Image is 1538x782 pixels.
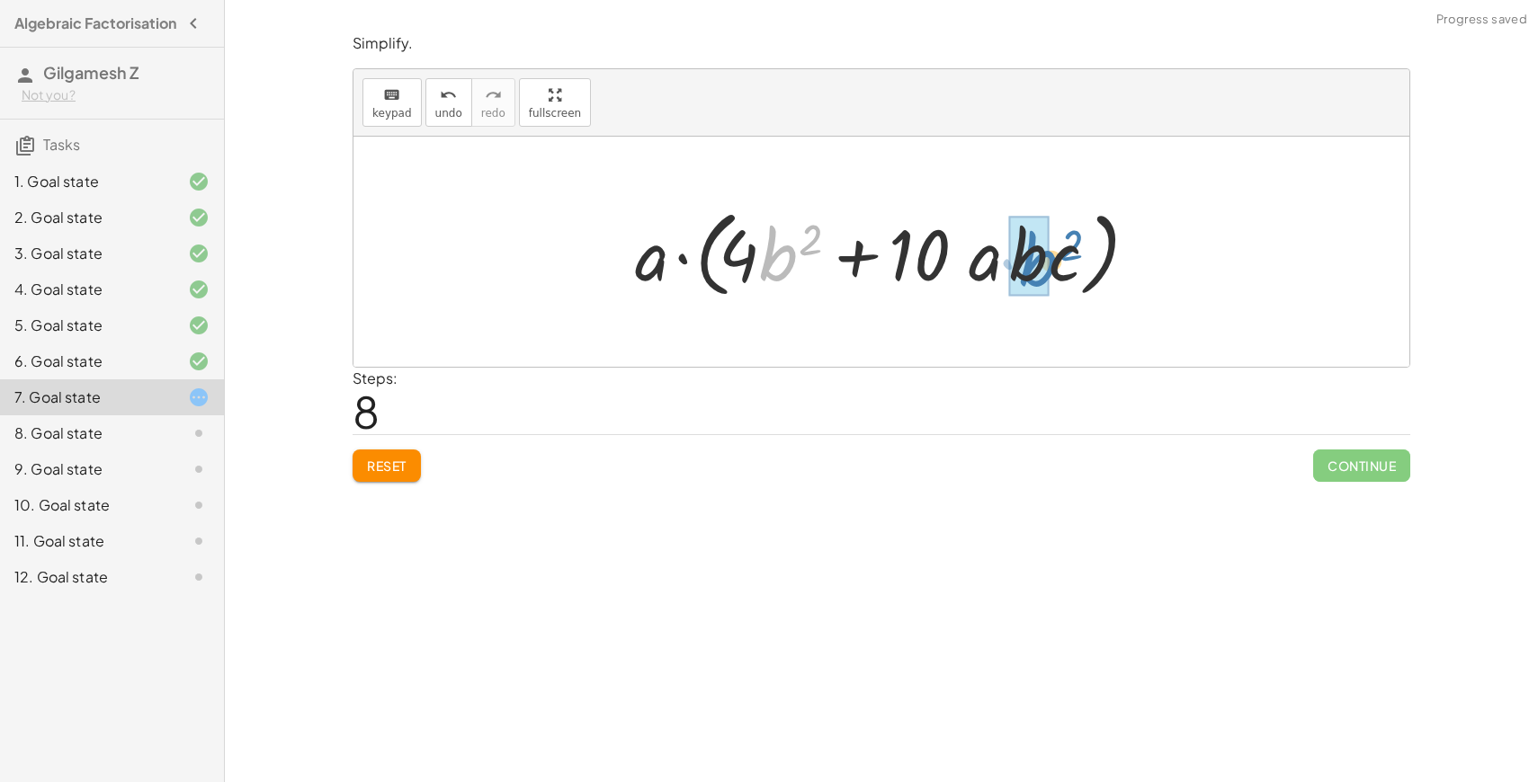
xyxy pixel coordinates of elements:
[188,315,210,336] i: Task finished and correct.
[14,458,159,480] div: 9. Goal state
[43,62,139,83] span: Gilgamesh Z
[529,107,581,120] span: fullscreen
[188,530,210,552] i: Task not started.
[22,86,210,104] div: Not you?
[188,494,210,516] i: Task not started.
[353,384,380,439] span: 8
[188,566,210,588] i: Task not started.
[353,369,398,387] label: Steps:
[14,13,176,34] h4: Algebraic Factorisation
[14,387,159,408] div: 7. Goal state
[188,279,210,300] i: Task finished and correct.
[435,107,462,120] span: undo
[14,530,159,552] div: 11. Goal state
[14,243,159,264] div: 3. Goal state
[1436,11,1527,29] span: Progress saved
[485,84,502,106] i: redo
[14,315,159,336] div: 5. Goal state
[188,387,210,408] i: Task started.
[372,107,412,120] span: keypad
[14,422,159,444] div: 8. Goal state
[188,422,210,444] i: Task not started.
[353,449,421,482] button: Reset
[188,243,210,264] i: Task finished and correct.
[353,33,1410,54] p: Simplify.
[367,458,407,474] span: Reset
[14,566,159,588] div: 12. Goal state
[43,135,80,154] span: Tasks
[471,78,515,127] button: redoredo
[362,78,422,127] button: keyboardkeypad
[188,458,210,480] i: Task not started.
[14,494,159,516] div: 10. Goal state
[383,84,400,106] i: keyboard
[14,207,159,228] div: 2. Goal state
[440,84,457,106] i: undo
[188,171,210,192] i: Task finished and correct.
[14,351,159,372] div: 6. Goal state
[188,351,210,372] i: Task finished and correct.
[519,78,591,127] button: fullscreen
[188,207,210,228] i: Task finished and correct.
[425,78,472,127] button: undoundo
[14,171,159,192] div: 1. Goal state
[481,107,505,120] span: redo
[14,279,159,300] div: 4. Goal state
